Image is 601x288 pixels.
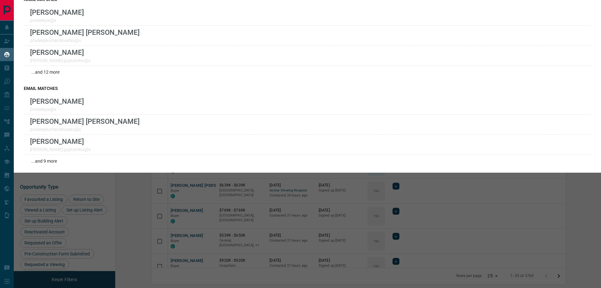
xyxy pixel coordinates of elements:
div: ...and 9 more [24,155,591,167]
p: [PERSON_NAME] [30,97,84,105]
p: [PERSON_NAME] [30,48,91,56]
p: [PERSON_NAME] [PERSON_NAME] [30,117,140,125]
p: prateekjxx@x [30,107,84,112]
p: [PERSON_NAME].gupta04xx@x [30,147,91,152]
p: [PERSON_NAME].gupta04xx@x [30,58,91,63]
p: [PERSON_NAME] [30,137,91,145]
p: prateekjxx@x [30,18,84,23]
p: pradeepkumardevadxx@x [30,38,140,43]
h3: email matches [24,86,591,91]
div: ...and 12 more [24,66,591,78]
p: pradeepkumardevadxx@x [30,127,140,132]
p: [PERSON_NAME] [PERSON_NAME] [30,28,140,36]
p: [PERSON_NAME] [30,8,84,16]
